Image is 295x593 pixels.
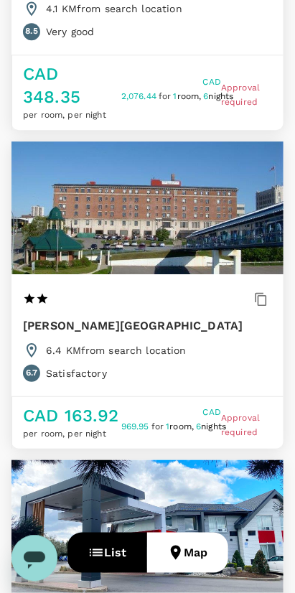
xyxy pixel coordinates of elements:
[169,421,194,431] span: room,
[25,24,37,39] span: 8.5
[204,91,236,101] span: 6
[147,533,228,573] button: Map
[221,81,273,110] span: Approval required
[23,108,121,123] span: per room, per night
[23,62,121,108] h5: CAD 348.35
[177,91,202,101] span: room,
[46,343,187,358] p: 6.4 KM from search location
[159,91,173,101] span: for
[121,407,221,431] span: CAD 969.95
[46,1,182,16] p: 4.1 KM from search location
[67,533,147,573] button: List
[46,24,94,39] p: Very good
[209,91,234,101] span: nights
[46,366,107,380] p: Satisfactory
[23,316,243,336] h6: [PERSON_NAME][GEOGRAPHIC_DATA]
[151,421,166,431] span: for
[174,91,204,101] span: 1
[11,536,57,582] iframe: Button to launch messaging window, conversation in progress
[201,421,226,431] span: nights
[147,546,228,558] a: Map
[67,546,147,558] a: List
[196,421,228,431] span: 6
[221,411,273,440] span: Approval required
[26,366,37,380] span: 6.7
[23,404,121,427] h5: CAD 163.92
[23,427,121,442] span: per room, per night
[166,421,196,431] span: 1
